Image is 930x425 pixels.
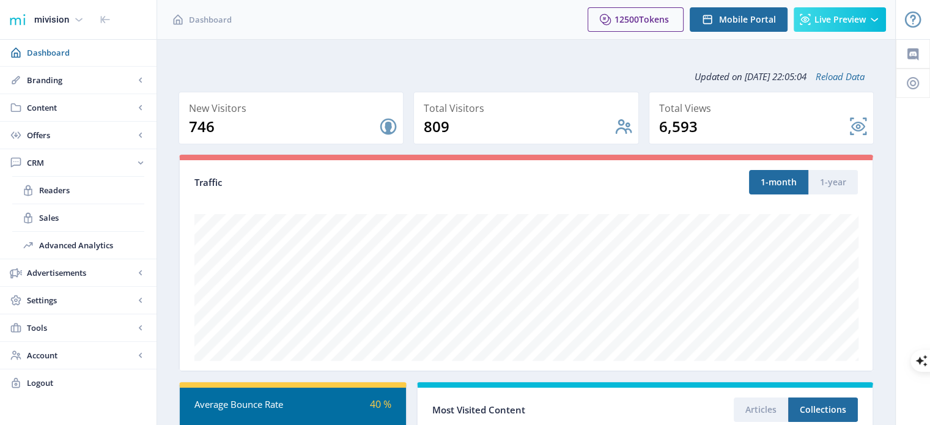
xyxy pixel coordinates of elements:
span: CRM [27,157,135,169]
div: 746 [189,117,378,136]
span: Advertisements [27,267,135,279]
div: mivision [34,6,69,33]
div: Traffic [194,176,526,190]
div: 809 [424,117,613,136]
a: Advanced Analytics [12,232,144,259]
a: Sales [12,204,144,231]
button: Collections [788,397,858,422]
span: Mobile Portal [719,15,776,24]
button: 1-month [749,170,808,194]
span: Live Preview [814,15,866,24]
span: Branding [27,74,135,86]
span: Readers [39,184,144,196]
a: Reload Data [806,70,865,83]
button: 12500Tokens [588,7,684,32]
div: Most Visited Content [432,401,645,419]
div: 6,593 [659,117,849,136]
button: Live Preview [794,7,886,32]
span: Logout [27,377,147,389]
button: 1-year [808,170,858,194]
span: Dashboard [27,46,147,59]
span: Tokens [639,13,669,25]
div: Updated on [DATE] 22:05:04 [179,61,874,92]
div: Total Visitors [424,100,633,117]
img: 1f20cf2a-1a19-485c-ac21-848c7d04f45b.png [7,10,27,29]
div: Total Views [659,100,868,117]
button: Mobile Portal [690,7,788,32]
a: Readers [12,177,144,204]
span: Dashboard [189,13,232,26]
span: 40 % [370,397,391,411]
span: Offers [27,129,135,141]
span: Content [27,102,135,114]
span: Tools [27,322,135,334]
span: Sales [39,212,144,224]
span: Settings [27,294,135,306]
div: Average Bounce Rate [194,397,293,412]
span: Advanced Analytics [39,239,144,251]
div: New Visitors [189,100,398,117]
span: Account [27,349,135,361]
button: Articles [734,397,788,422]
